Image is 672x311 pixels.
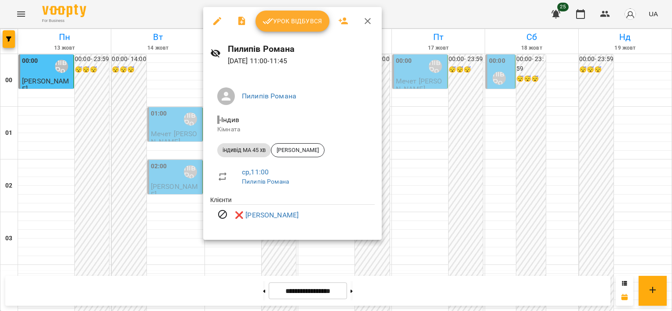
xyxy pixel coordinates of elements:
button: Урок відбувся [256,11,329,32]
span: [PERSON_NAME] [271,146,324,154]
span: - Індив [217,116,241,124]
a: ср , 11:00 [242,168,269,176]
span: індивід МА 45 хв [217,146,271,154]
a: Пилипів Романа [242,178,289,185]
svg: Візит скасовано [217,209,228,220]
ul: Клієнти [210,195,375,229]
a: ❌ [PERSON_NAME] [235,210,299,221]
h6: Пилипів Романа [228,42,375,56]
p: Кімната [217,125,368,134]
span: Урок відбувся [263,16,322,26]
p: [DATE] 11:00 - 11:45 [228,56,375,66]
a: Пилипів Романа [242,92,296,100]
div: [PERSON_NAME] [271,143,325,157]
